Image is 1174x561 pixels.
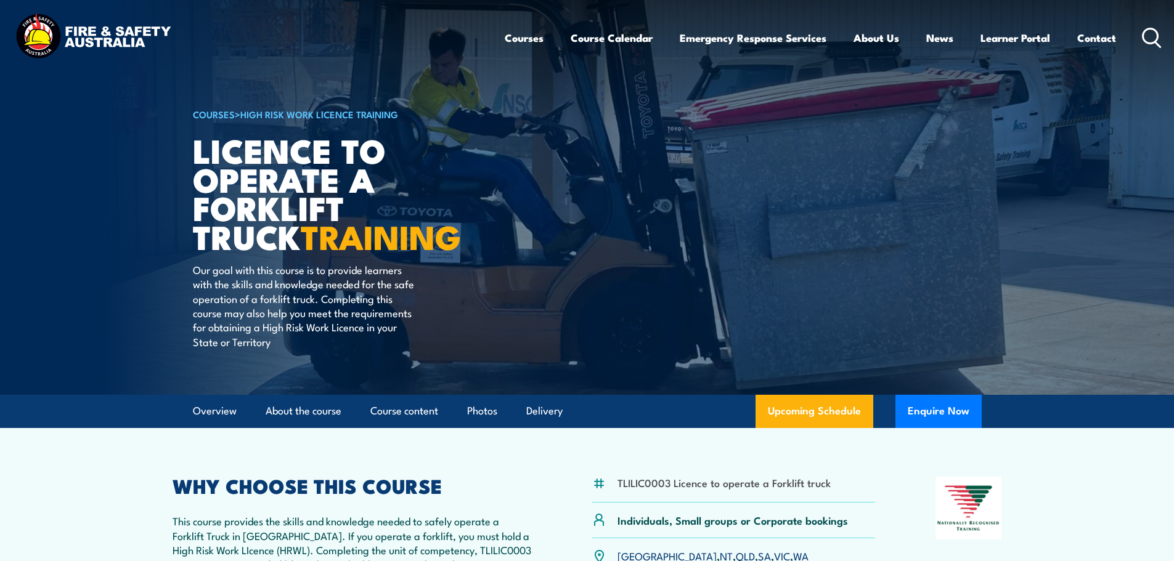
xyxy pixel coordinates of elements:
a: Upcoming Schedule [756,395,873,428]
a: Delivery [526,395,563,427]
a: Course content [370,395,438,427]
a: Learner Portal [980,22,1050,54]
a: About the course [266,395,341,427]
a: Courses [505,22,544,54]
a: About Us [854,22,899,54]
li: TLILIC0003 Licence to operate a Forklift truck [618,475,831,490]
strong: TRAINING [301,210,461,261]
p: Our goal with this course is to provide learners with the skills and knowledge needed for the saf... [193,262,418,349]
a: Course Calendar [571,22,653,54]
h1: Licence to operate a forklift truck [193,135,497,251]
a: News [926,22,953,54]
a: Photos [467,395,497,427]
h2: WHY CHOOSE THIS COURSE [173,477,532,494]
button: Enquire Now [895,395,982,428]
img: Nationally Recognised Training logo. [936,477,1002,539]
a: Contact [1077,22,1116,54]
h6: > [193,107,497,121]
p: Individuals, Small groups or Corporate bookings [618,513,848,527]
a: Overview [193,395,237,427]
a: COURSES [193,107,235,121]
a: High Risk Work Licence Training [240,107,398,121]
a: Emergency Response Services [680,22,826,54]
